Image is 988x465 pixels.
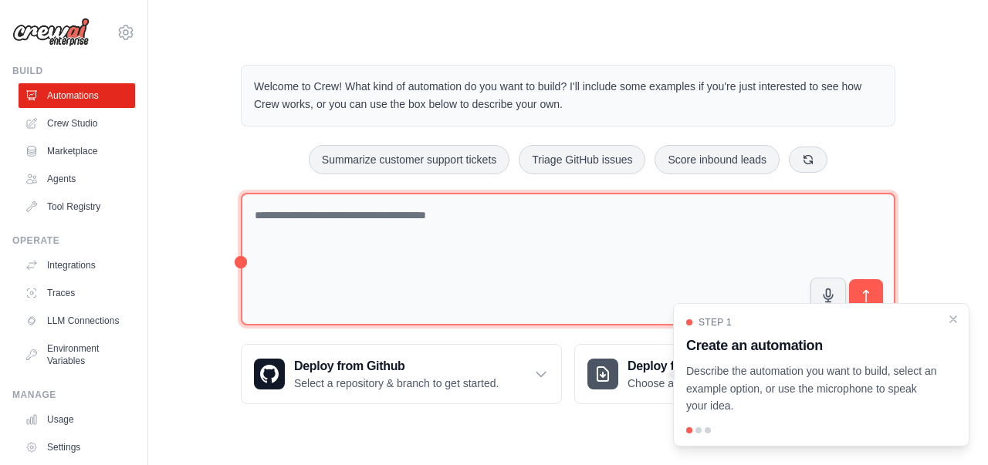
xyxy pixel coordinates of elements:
[12,65,135,77] div: Build
[628,376,758,391] p: Choose a zip file to upload.
[12,389,135,401] div: Manage
[911,391,988,465] iframe: Chat Widget
[19,167,135,191] a: Agents
[294,376,499,391] p: Select a repository & branch to get started.
[519,145,645,174] button: Triage GitHub issues
[254,78,882,113] p: Welcome to Crew! What kind of automation do you want to build? I'll include some examples if you'...
[12,234,135,247] div: Operate
[686,335,938,356] h3: Create an automation
[19,435,135,460] a: Settings
[628,357,758,376] h3: Deploy from zip file
[19,139,135,163] a: Marketplace
[947,313,959,325] button: Close walkthrough
[911,391,988,465] div: Sohbet Aracı
[19,308,135,333] a: LLM Connections
[294,357,499,376] h3: Deploy from Github
[19,111,135,136] a: Crew Studio
[655,145,780,174] button: Score inbound leads
[699,316,732,329] span: Step 1
[12,18,90,47] img: Logo
[19,336,135,373] a: Environment Variables
[19,407,135,432] a: Usage
[309,145,509,174] button: Summarize customer support tickets
[19,194,135,219] a: Tool Registry
[686,362,938,415] p: Describe the automation you want to build, select an example option, or use the microphone to spe...
[19,281,135,305] a: Traces
[19,83,135,108] a: Automations
[19,253,135,278] a: Integrations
